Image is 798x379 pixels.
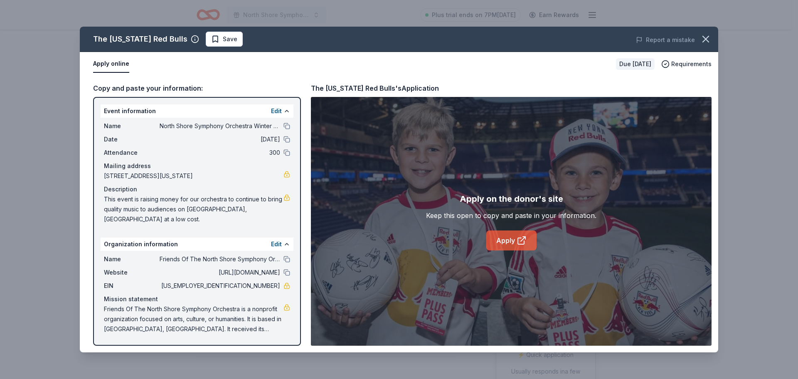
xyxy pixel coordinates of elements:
span: Friends Of The North Shore Symphony Orchestra is a nonprofit organization focused on arts, cultur... [104,304,283,334]
button: Requirements [661,59,712,69]
button: Save [206,32,243,47]
span: EIN [104,281,160,291]
div: The [US_STATE] Red Bulls [93,32,187,46]
div: Copy and paste your information: [93,83,301,94]
span: This event is raising money for our orchestra to continue to bring quality music to audiences on ... [104,194,283,224]
a: Apply [486,230,537,250]
span: [DATE] [160,134,280,144]
div: Organization information [101,238,293,251]
span: Attendance [104,148,160,158]
span: Name [104,121,160,131]
span: [US_EMPLOYER_IDENTIFICATION_NUMBER] [160,281,280,291]
span: [URL][DOMAIN_NAME] [160,268,280,277]
button: Apply online [93,55,129,73]
span: North Shore Symphony Orchestra Winter Gala [160,121,280,131]
div: Description [104,184,290,194]
div: Mailing address [104,161,290,171]
div: Due [DATE] [616,58,655,70]
button: Report a mistake [636,35,695,45]
div: Keep this open to copy and paste in your information. [426,211,596,220]
button: Edit [271,106,282,116]
span: Website [104,268,160,277]
span: Requirements [671,59,712,69]
span: Friends Of The North Shore Symphony Orchestra [160,254,280,264]
span: 300 [160,148,280,158]
span: Name [104,254,160,264]
span: [STREET_ADDRESS][US_STATE] [104,171,283,181]
div: Apply on the donor's site [460,192,563,206]
div: Event information [101,104,293,118]
div: The [US_STATE] Red Bulls's Application [311,83,439,94]
span: Save [223,34,237,44]
div: Mission statement [104,294,290,304]
span: Date [104,134,160,144]
button: Edit [271,239,282,249]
